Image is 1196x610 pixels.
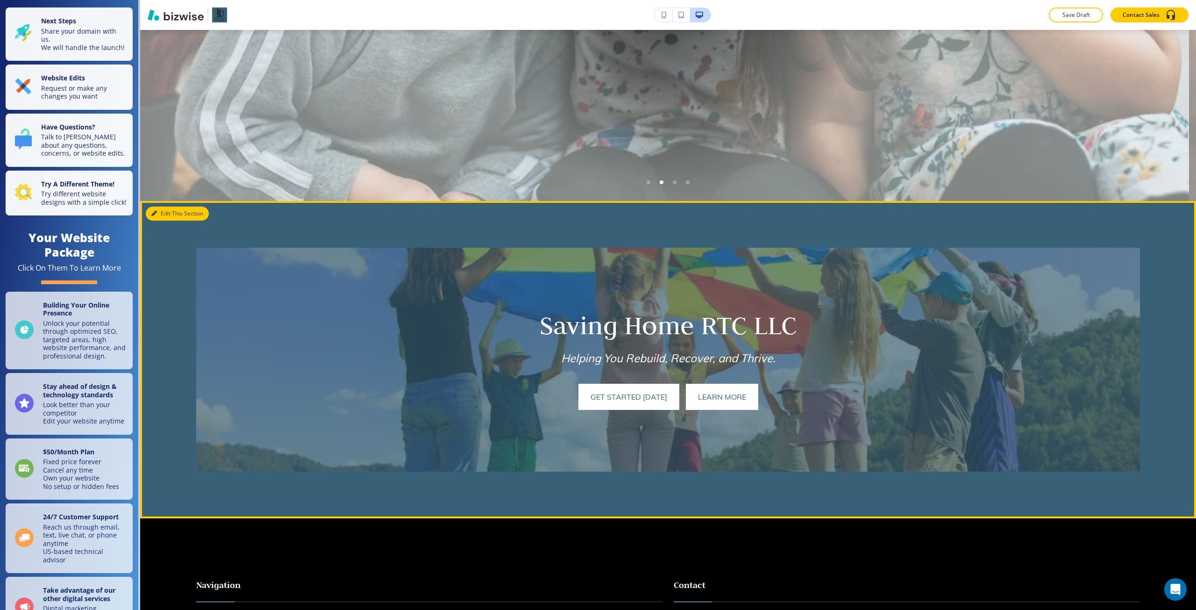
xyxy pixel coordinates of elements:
p: Request or make any changes you want [41,84,127,100]
p: Talk to [PERSON_NAME] about any questions, concerns, or website edits. [41,133,127,158]
p: Try different website designs with a simple click! [41,190,127,206]
li: Go to slide 1 [642,176,655,189]
li: Go to slide 3 [668,176,681,189]
button: learn more [686,384,758,410]
strong: Next Steps [41,16,76,25]
strong: Try A Different Theme! [41,179,114,188]
button: Edit This Section [146,207,209,221]
p: Save Draft [1061,11,1091,19]
span: learn more [698,391,746,402]
strong: Stay ahead of design & technology standards [43,382,117,399]
li: Go to slide 4 [681,176,694,189]
button: Website EditsRequest or make any changes you want [6,65,133,110]
strong: Take advantage of our other digital services [43,586,115,603]
div: Click On Them To Learn More [18,263,121,273]
li: Go to slide 2 [655,176,668,189]
p: Reach us through email, text, live chat, or phone anytime US-based technical advisor [43,523,127,564]
strong: Building Your Online Presence [43,301,109,318]
p: Fixed price forever Cancel any time Own your website No setup or hidden fees [43,458,119,490]
button: get started [DATE] [578,384,679,410]
button: Contact Sales [1111,7,1189,22]
div: Open Intercom Messenger [1164,578,1187,601]
p: Share your domain with us. We will handle the launch! [41,27,127,52]
p: Unlock your potential through optimized SEO, targeted areas, high website performance, and profes... [43,319,127,360]
a: 24/7 Customer SupportReach us through email, text, live chat, or phone anytimeUS-based technical ... [6,503,133,573]
button: Next StepsShare your domain with us.We will handle the launch! [6,7,133,61]
a: $50/Month PlanFixed price foreverCancel any timeOwn your websiteNo setup or hidden fees [6,438,133,500]
a: Stay ahead of design & technology standardsLook better than your competitorEdit your website anytime [6,373,133,435]
strong: Website Edits [41,73,85,82]
button: Try A Different Theme!Try different website designs with a simple click! [6,171,133,216]
span: get started [DATE] [591,391,667,402]
p: Contact Sales [1123,11,1160,19]
strong: Contact [674,580,705,590]
p: Saving Home RTC LLC [244,309,1092,342]
strong: Have Questions? [41,122,95,131]
a: Building Your Online PresenceUnlock your potential through optimized SEO, targeted areas, high we... [6,292,133,370]
strong: Navigation [196,580,241,590]
strong: $ 50 /Month Plan [43,447,94,456]
em: Helping You Rebuild, Recover, and Thrive. [561,351,776,365]
h4: Your Website Package [6,230,133,259]
button: Save Draft [1049,7,1103,22]
button: Have Questions?Talk to [PERSON_NAME] about any questions, concerns, or website edits. [6,114,133,167]
img: Your Logo [212,7,227,22]
p: Look better than your competitor Edit your website anytime [43,401,127,425]
strong: 24/7 Customer Support [43,512,119,521]
img: Bizwise Logo [148,9,204,21]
